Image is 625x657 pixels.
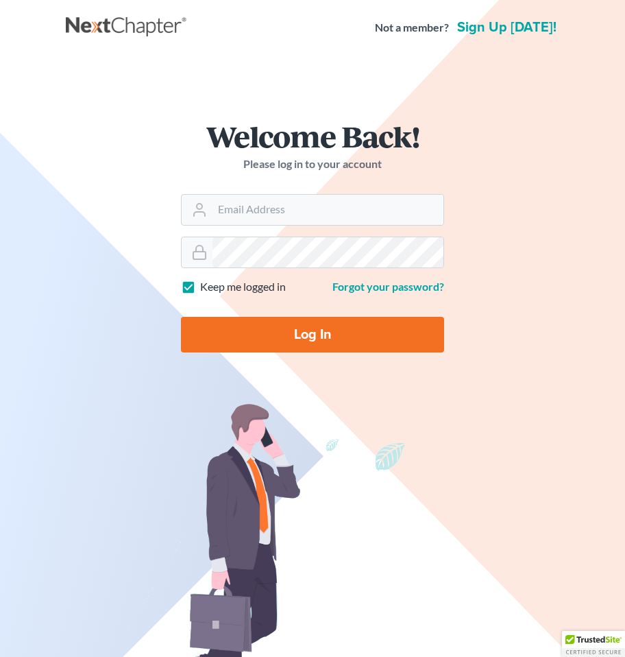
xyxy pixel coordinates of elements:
[332,280,444,293] a: Forgot your password?
[200,279,286,295] label: Keep me logged in
[181,156,444,172] p: Please log in to your account
[212,195,443,225] input: Email Address
[181,121,444,151] h1: Welcome Back!
[562,631,625,657] div: TrustedSite Certified
[454,21,559,34] a: Sign up [DATE]!
[181,317,444,353] input: Log In
[375,20,449,36] strong: Not a member?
